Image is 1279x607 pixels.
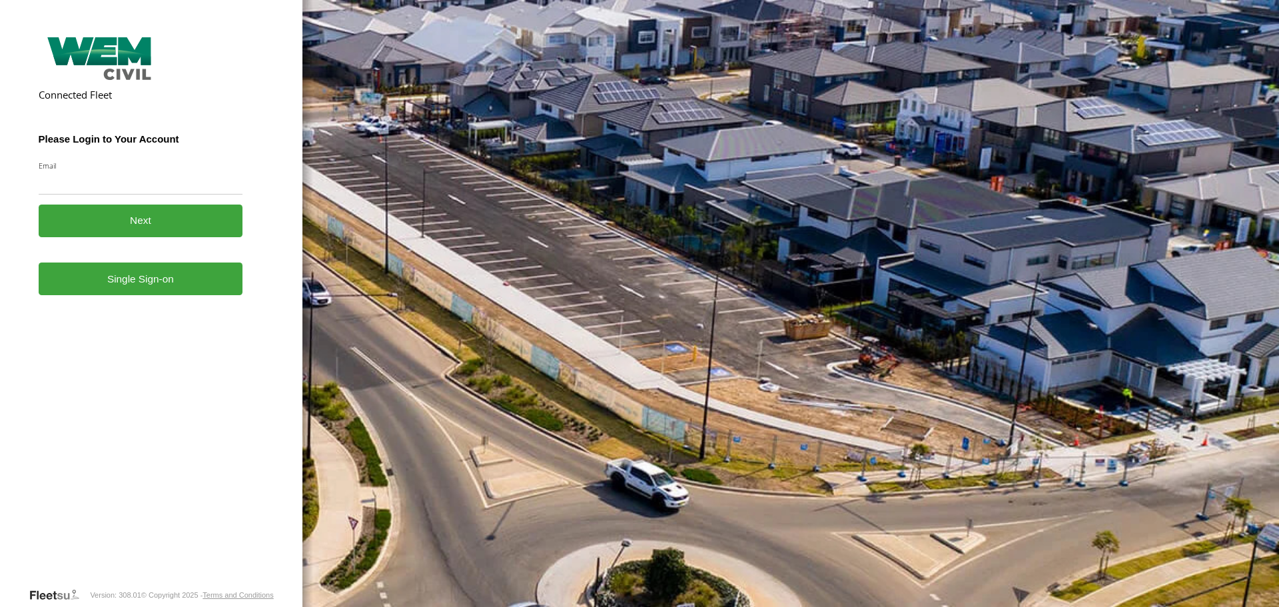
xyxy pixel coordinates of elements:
div: © Copyright 2025 - [141,591,274,599]
img: WEM [39,37,161,80]
a: Visit our Website [29,588,90,602]
div: Version: 308.01 [90,591,141,599]
h2: Connected Fleet [39,88,243,101]
h3: Please Login to Your Account [39,133,243,145]
label: Email [39,161,243,171]
a: Terms and Conditions [203,591,273,599]
button: Next [39,205,243,237]
a: Single Sign-on [39,263,243,295]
